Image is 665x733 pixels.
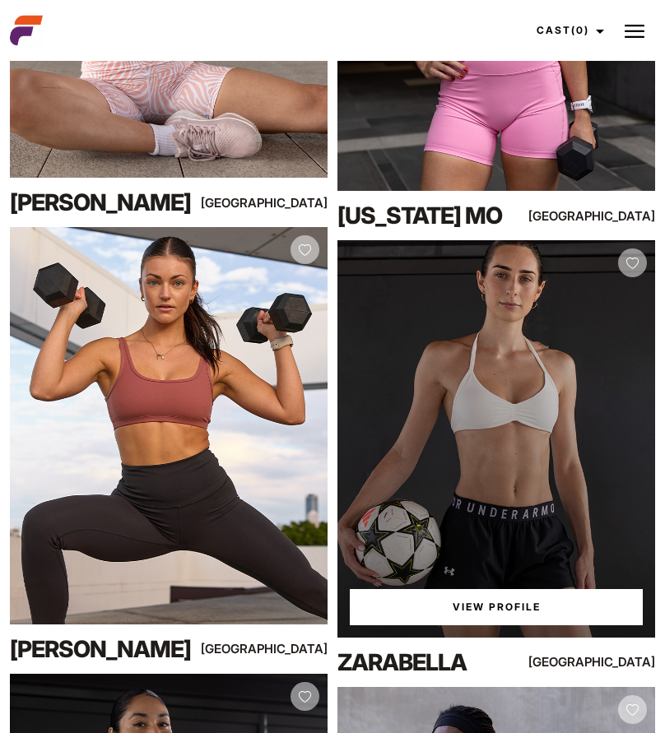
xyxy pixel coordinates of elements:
[10,14,43,47] img: cropped-aefm-brand-fav-22-square.png
[337,199,528,232] div: [US_STATE] Mo
[10,633,201,666] div: [PERSON_NAME]
[571,24,589,36] span: (0)
[232,193,328,213] div: [GEOGRAPHIC_DATA]
[625,21,644,41] img: Burger icon
[350,589,643,625] a: View Zarabella'sProfile
[10,186,201,219] div: [PERSON_NAME]
[522,8,614,53] a: Cast(0)
[232,638,328,659] div: [GEOGRAPHIC_DATA]
[560,652,655,672] div: [GEOGRAPHIC_DATA]
[337,646,528,679] div: Zarabella
[560,206,655,226] div: [GEOGRAPHIC_DATA]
